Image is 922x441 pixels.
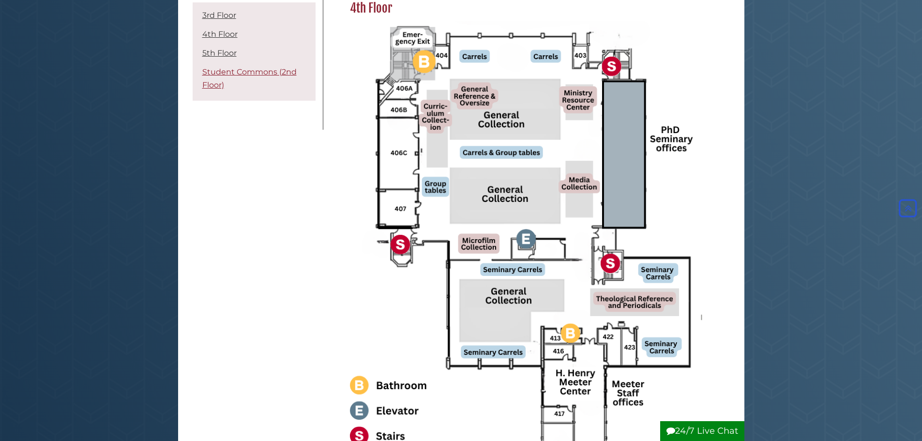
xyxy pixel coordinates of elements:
[202,30,238,39] a: 4th Floor
[202,11,236,20] a: 3rd Floor
[202,48,237,58] a: 5th Floor
[345,0,715,16] h2: 4th Floor
[660,421,744,441] button: 24/7 Live Chat
[202,67,297,90] a: Student Commons (2nd Floor)
[896,203,920,213] a: Back to Top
